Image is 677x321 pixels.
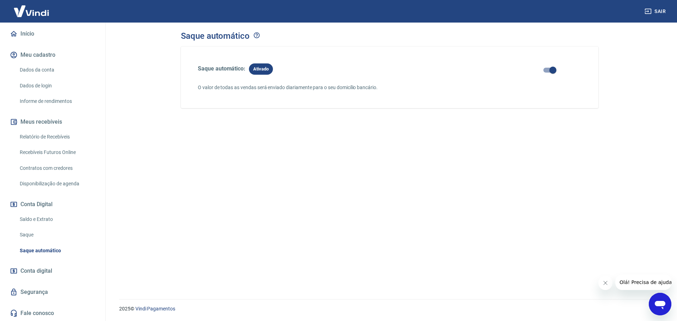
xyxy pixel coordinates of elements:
[8,47,97,63] button: Meu cadastro
[17,212,97,227] a: Saldo e Extrato
[8,0,54,22] img: Vindi
[17,243,97,258] a: Saque automático
[17,228,97,242] a: Saque
[253,32,260,39] svg: O saque automático ajuda na gestão do fluxo de caixa, disponibilizando seu dinheiro de forma rápi...
[17,130,97,144] a: Relatório de Recebíveis
[135,306,175,311] a: Vindi Pagamentos
[198,65,273,72] span: Saque automático:
[4,5,59,11] span: Olá! Precisa de ajuda?
[198,84,581,91] p: O valor de todas as vendas será enviado diariamente para o seu domicílio bancário.
[8,26,97,42] a: Início
[8,263,97,279] a: Conta digital
[17,177,97,191] a: Disponibilização de agenda
[8,284,97,300] a: Segurança
[17,63,97,77] a: Dados da conta
[17,79,97,93] a: Dados de login
[249,66,273,73] span: Ativado
[8,114,97,130] button: Meus recebíveis
[649,293,671,315] iframe: Botão para abrir a janela de mensagens
[181,31,598,41] h3: Saque automático
[643,5,669,18] button: Sair
[8,197,97,212] button: Conta Digital
[615,274,671,290] iframe: Mensagem da empresa
[598,276,612,290] iframe: Fechar mensagem
[8,305,97,321] a: Fale conosco
[17,94,97,109] a: Informe de rendimentos
[119,305,660,313] p: 2025 ©
[20,266,52,276] span: Conta digital
[17,161,97,175] a: Contratos com credores
[17,145,97,160] a: Recebíveis Futuros Online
